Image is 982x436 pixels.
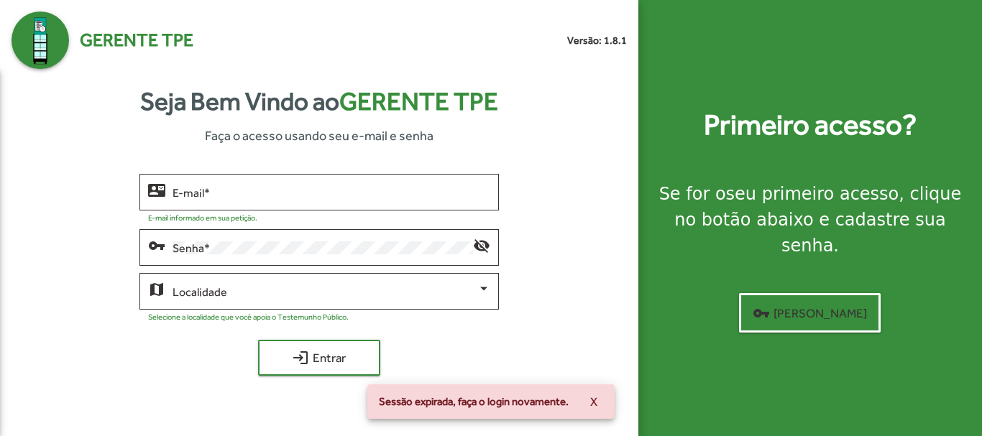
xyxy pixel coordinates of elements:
small: Versão: 1.8.1 [567,33,627,48]
mat-hint: Selecione a localidade que você apoia o Testemunho Público. [148,312,349,321]
span: Gerente TPE [80,27,193,54]
button: [PERSON_NAME] [739,293,881,333]
button: Entrar [258,340,380,376]
mat-icon: map [148,280,165,297]
strong: seu primeiro acesso [726,184,899,204]
mat-icon: vpn_key [753,305,770,322]
strong: Seja Bem Vindo ao [140,83,498,121]
mat-icon: contact_mail [148,181,165,198]
span: X [590,389,597,414]
span: Entrar [271,345,367,371]
mat-icon: vpn_key [148,236,165,254]
span: Sessão expirada, faça o login novamente. [379,394,569,409]
span: [PERSON_NAME] [753,300,867,326]
span: Gerente TPE [339,87,498,116]
mat-icon: visibility_off [473,236,490,254]
button: X [579,389,609,414]
mat-hint: E-mail informado em sua petição. [148,213,257,222]
div: Se for o , clique no botão abaixo e cadastre sua senha. [656,181,965,259]
mat-icon: login [292,349,309,366]
img: Logo Gerente [12,11,69,69]
span: Faça o acesso usando seu e-mail e senha [205,126,433,145]
strong: Primeiro acesso? [704,103,917,147]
